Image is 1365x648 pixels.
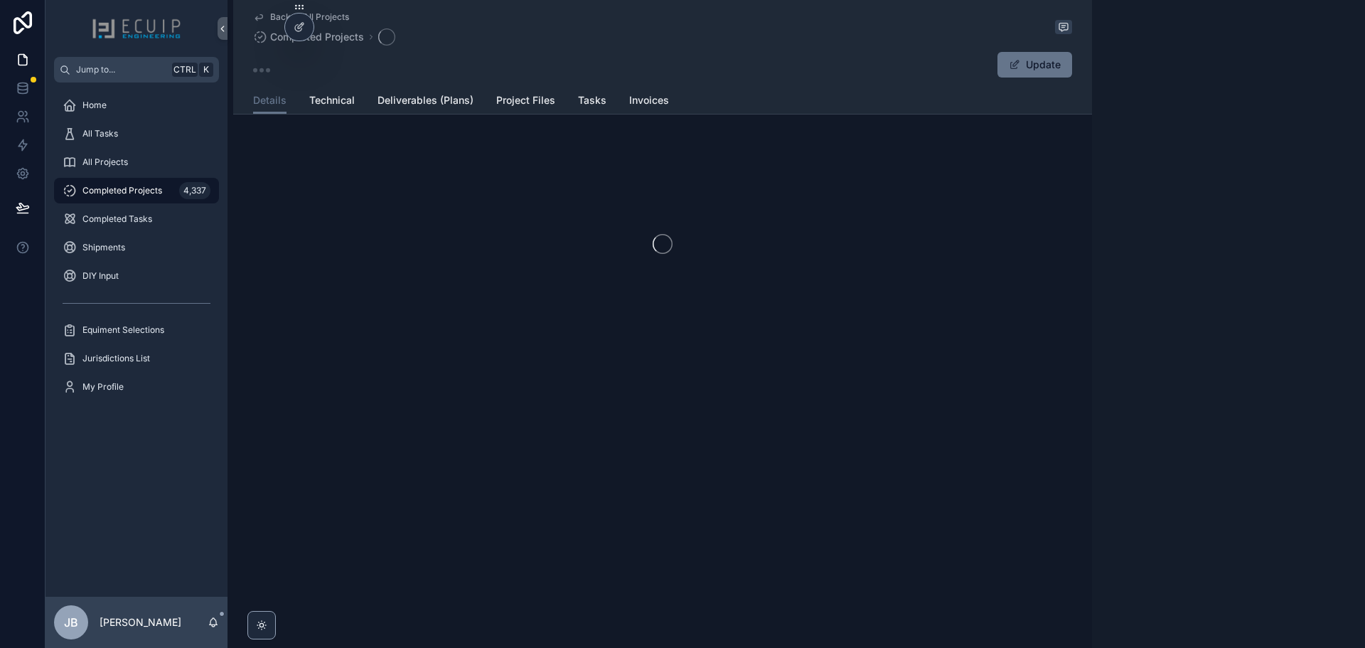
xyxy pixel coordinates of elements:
span: Completed Tasks [82,213,152,225]
a: Tasks [578,87,606,116]
a: Deliverables (Plans) [378,87,473,116]
div: scrollable content [45,83,227,418]
span: Completed Projects [270,30,364,44]
a: Equiment Selections [54,317,219,343]
a: Technical [309,87,355,116]
span: Technical [309,93,355,107]
span: Shipments [82,242,125,253]
span: DIY Input [82,270,119,282]
a: My Profile [54,374,219,400]
span: K [200,64,212,75]
span: Back to All Projects [270,11,349,23]
a: Completed Tasks [54,206,219,232]
a: Invoices [629,87,669,116]
div: 4,337 [179,182,210,199]
a: All Tasks [54,121,219,147]
span: Home [82,100,107,111]
a: All Projects [54,149,219,175]
span: Ctrl [172,63,198,77]
button: Jump to...CtrlK [54,57,219,83]
a: Project Files [496,87,555,116]
a: DIY Input [54,263,219,289]
button: Update [997,52,1072,78]
span: Equiment Selections [82,324,164,336]
span: All Tasks [82,128,118,139]
span: Deliverables (Plans) [378,93,473,107]
a: Completed Projects4,337 [54,178,219,203]
a: Back to All Projects [253,11,349,23]
span: All Projects [82,156,128,168]
span: My Profile [82,381,124,393]
span: Tasks [578,93,606,107]
span: Project Files [496,93,555,107]
span: Jurisdictions List [82,353,150,364]
span: Details [253,93,287,107]
span: Completed Projects [82,185,162,196]
a: Shipments [54,235,219,260]
p: [PERSON_NAME] [100,615,181,630]
span: JB [64,614,78,631]
img: App logo [92,17,181,40]
a: Details [253,87,287,115]
a: Completed Projects [253,30,364,44]
a: Jurisdictions List [54,346,219,371]
span: Invoices [629,93,669,107]
a: Home [54,92,219,118]
span: Jump to... [76,64,166,75]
